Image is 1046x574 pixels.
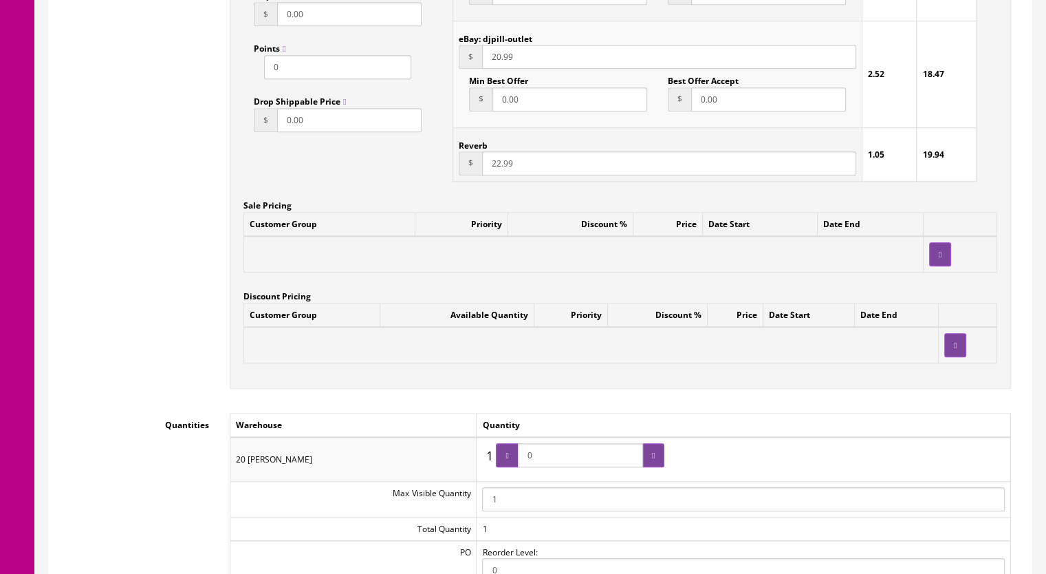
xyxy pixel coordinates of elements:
td: Total Quantity [230,517,477,540]
input: This should be a number with up to 2 decimal places. [482,45,856,69]
span: Max Visible Quantity [393,487,470,499]
label: Min Best Offer [469,69,528,87]
strong: 19.94 [922,149,944,160]
label: Best Offer Accept [668,69,739,87]
td: Discount % [508,212,633,236]
input: This should be a number with up to 2 decimal places. [691,87,846,111]
span: 1 [482,444,496,469]
span: $ [668,87,691,111]
td: Priority [415,212,508,236]
td: 1 [477,517,1011,540]
td: Customer Group [244,212,415,236]
td: Priority [534,304,608,328]
span: $ [469,87,492,111]
font: You are bidding on TWO [PERSON_NAME] MDH-10U rack clamp with [PERSON_NAME]. This mounts is in goo... [21,89,759,123]
strong: 18.47 [922,68,944,80]
span: $ [254,108,277,132]
td: Date End [818,212,924,236]
span: $ [459,45,482,69]
span: Points [254,43,285,54]
span: $ [459,151,482,176]
td: Date End [854,304,938,328]
td: Available Quantity [380,304,534,328]
td: Price [707,304,763,328]
td: Customer Group [244,304,380,328]
td: Quantity [477,414,1011,438]
strong: 1.05 [868,149,884,160]
input: Points [264,55,411,79]
label: Reverb [459,134,488,151]
td: Warehouse [230,414,477,438]
td: Discount % [608,304,708,328]
td: 20 [PERSON_NAME] [230,437,477,481]
td: Price [633,212,703,236]
span: Drop Shippable Price [254,96,346,107]
label: Discount Pricing [243,284,311,303]
span: $ [254,2,277,26]
input: This should be a number with up to 2 decimal places. [277,2,422,26]
strong: TWO [PERSON_NAME] MDH-10U Mount w/L-Rod [138,19,642,43]
input: This should be a number with up to 2 decimal places. [492,87,647,111]
label: Quantities [59,413,219,432]
td: Date Start [703,212,818,236]
input: This should be a number with up to 2 decimal places. [482,151,856,176]
label: Sale Pricing [243,193,292,212]
font: This item is already packaged and ready for shipment so this will ship quick. [200,138,580,152]
label: eBay: djpill-outlet [459,27,532,45]
input: This should be a number with up to 2 decimal places. [277,108,422,132]
strong: 2.52 [868,68,884,80]
td: Date Start [763,304,854,328]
